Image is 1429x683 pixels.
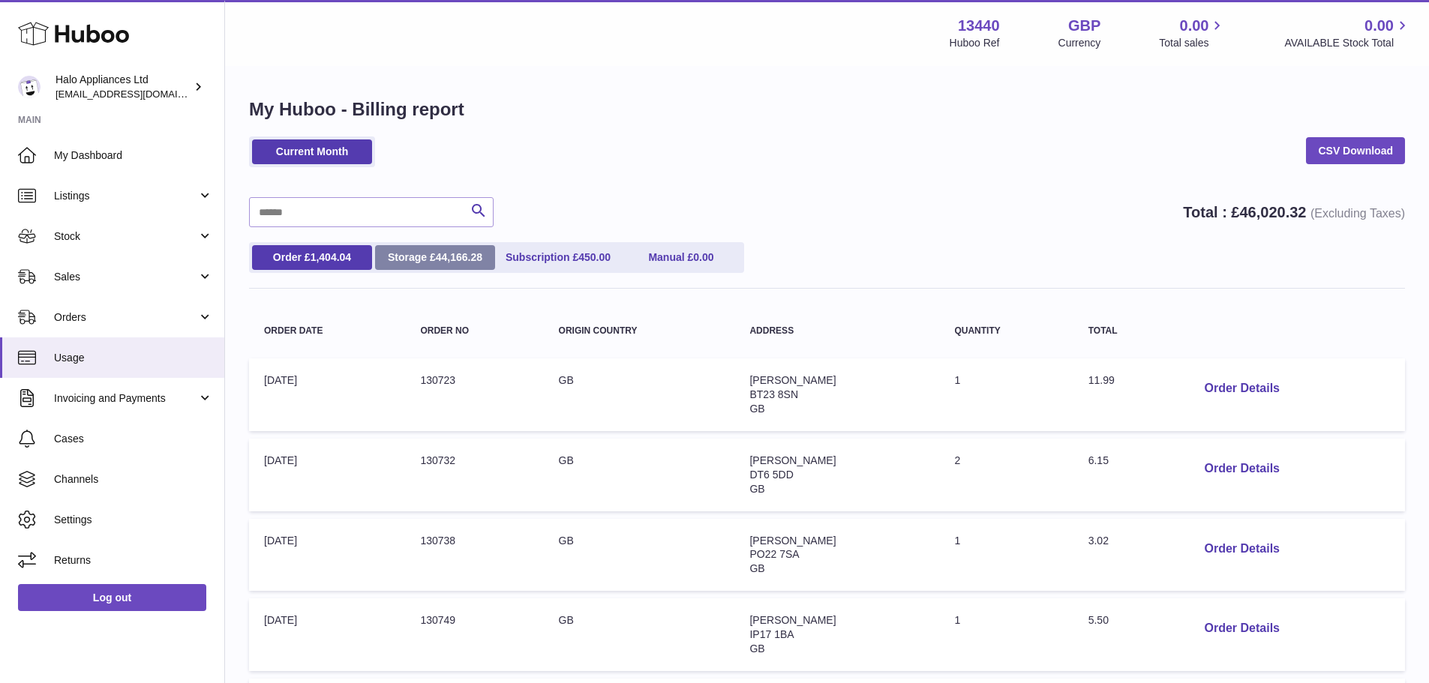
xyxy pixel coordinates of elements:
button: Order Details [1192,534,1291,565]
td: GB [544,358,735,431]
div: Currency [1058,36,1101,50]
td: 1 [939,519,1073,592]
span: 44,166.28 [436,251,482,263]
span: Orders [54,310,197,325]
span: GB [749,403,764,415]
span: Settings [54,513,213,527]
span: My Dashboard [54,148,213,163]
strong: 13440 [958,16,1000,36]
td: GB [544,598,735,671]
span: Usage [54,351,213,365]
img: internalAdmin-13440@internal.huboo.com [18,76,41,98]
span: GB [749,562,764,574]
button: Order Details [1192,454,1291,484]
span: DT6 5DD [749,469,793,481]
th: Quantity [939,311,1073,351]
td: 1 [939,598,1073,671]
a: 0.00 AVAILABLE Stock Total [1284,16,1411,50]
span: 450.00 [578,251,611,263]
a: Subscription £450.00 [498,245,618,270]
h1: My Huboo - Billing report [249,97,1405,121]
th: Address [734,311,939,351]
th: Total [1073,311,1178,351]
span: Invoicing and Payments [54,391,197,406]
span: 0.00 [1180,16,1209,36]
a: CSV Download [1306,137,1405,164]
td: [DATE] [249,598,405,671]
span: 0.00 [693,251,713,263]
span: [EMAIL_ADDRESS][DOMAIN_NAME] [56,88,221,100]
td: [DATE] [249,358,405,431]
span: GB [749,483,764,495]
span: AVAILABLE Stock Total [1284,36,1411,50]
span: PO22 7SA [749,548,799,560]
td: 130723 [405,358,543,431]
td: GB [544,439,735,511]
th: Order no [405,311,543,351]
button: Order Details [1192,613,1291,644]
span: [PERSON_NAME] [749,535,836,547]
span: 0.00 [1364,16,1394,36]
span: 11.99 [1088,374,1115,386]
a: 0.00 Total sales [1159,16,1226,50]
a: Log out [18,584,206,611]
span: Channels [54,472,213,487]
td: 1 [939,358,1073,431]
span: Cases [54,432,213,446]
span: 6.15 [1088,454,1109,466]
div: Halo Appliances Ltd [56,73,191,101]
span: 3.02 [1088,535,1109,547]
span: GB [749,643,764,655]
td: 130749 [405,598,543,671]
strong: Total : £ [1183,204,1405,220]
td: [DATE] [249,519,405,592]
span: BT23 8SN [749,388,798,400]
td: 130738 [405,519,543,592]
td: GB [544,519,735,592]
span: Returns [54,553,213,568]
a: Manual £0.00 [621,245,741,270]
span: Listings [54,189,197,203]
span: Sales [54,270,197,284]
span: [PERSON_NAME] [749,374,836,386]
th: Order Date [249,311,405,351]
a: Storage £44,166.28 [375,245,495,270]
span: 1,404.04 [311,251,352,263]
span: (Excluding Taxes) [1310,207,1405,220]
span: [PERSON_NAME] [749,454,836,466]
a: Current Month [252,139,372,164]
span: Total sales [1159,36,1226,50]
span: 5.50 [1088,614,1109,626]
span: [PERSON_NAME] [749,614,836,626]
td: [DATE] [249,439,405,511]
button: Order Details [1192,373,1291,404]
td: 130732 [405,439,543,511]
a: Order £1,404.04 [252,245,372,270]
strong: GBP [1068,16,1100,36]
th: Origin Country [544,311,735,351]
span: IP17 1BA [749,628,794,640]
div: Huboo Ref [950,36,1000,50]
span: 46,020.32 [1239,204,1306,220]
td: 2 [939,439,1073,511]
span: Stock [54,229,197,244]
